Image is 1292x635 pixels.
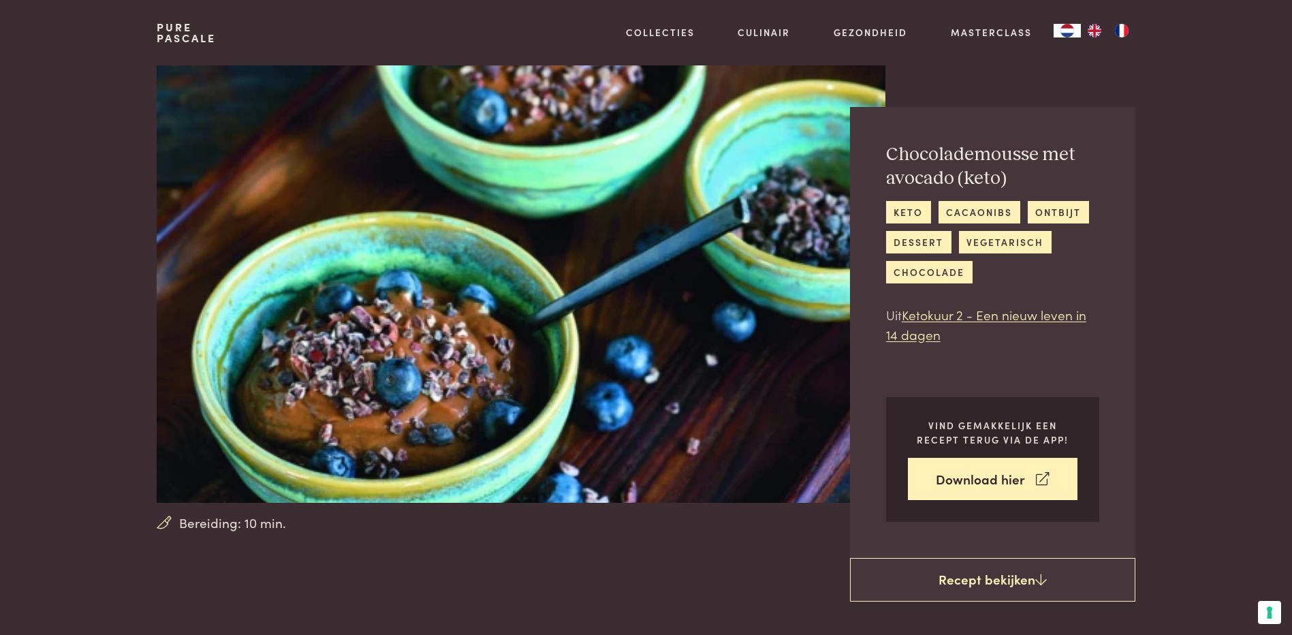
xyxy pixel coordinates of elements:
p: Vind gemakkelijk een recept terug via de app! [908,418,1077,446]
img: Chocolademousse met avocado (keto) [157,65,885,503]
a: vegetarisch [959,231,1052,253]
a: EN [1081,24,1108,37]
a: Recept bekijken [850,558,1135,602]
a: FR [1108,24,1135,37]
a: Ketokuur 2 - Een nieuw leven in 14 dagen [886,305,1086,343]
div: Language [1054,24,1081,37]
a: Masterclass [951,25,1032,40]
a: Download hier [908,458,1077,501]
a: Gezondheid [834,25,907,40]
a: NL [1054,24,1081,37]
a: cacaonibs [939,201,1020,223]
a: dessert [886,231,951,253]
a: keto [886,201,931,223]
a: PurePascale [157,22,216,44]
aside: Language selected: Nederlands [1054,24,1135,37]
a: Culinair [738,25,790,40]
a: chocolade [886,261,973,283]
h2: Chocolademousse met avocado (keto) [886,143,1099,190]
ul: Language list [1081,24,1135,37]
span: Bereiding: 10 min. [179,513,286,533]
a: Collecties [626,25,695,40]
button: Uw voorkeuren voor toestemming voor trackingtechnologieën [1258,601,1281,624]
p: Uit [886,305,1099,344]
a: ontbijt [1028,201,1089,223]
